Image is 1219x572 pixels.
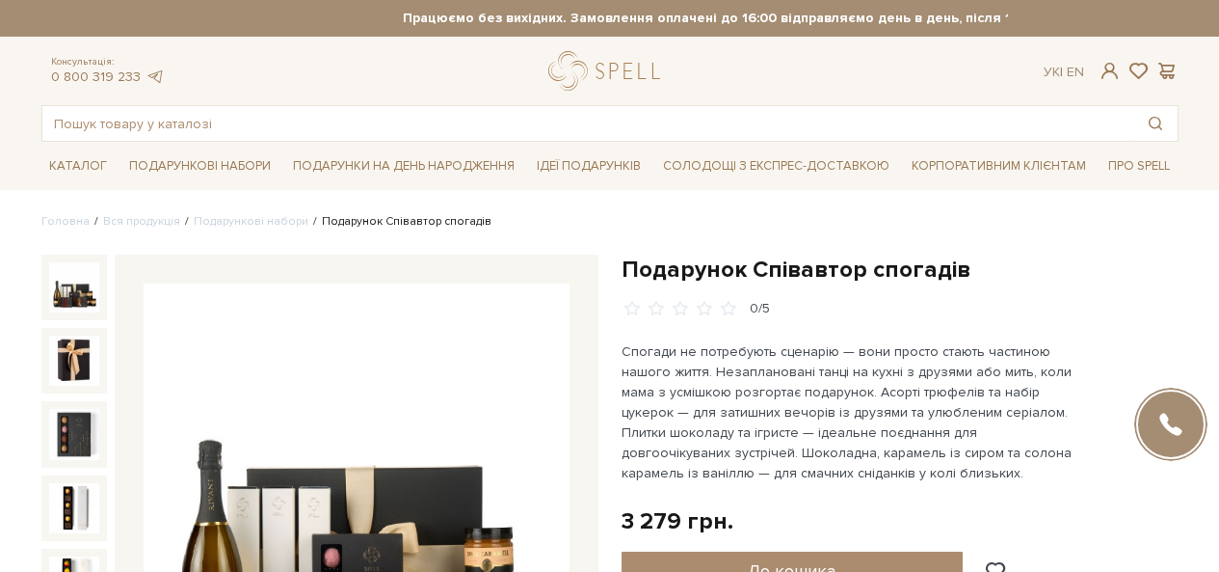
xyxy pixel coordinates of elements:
[194,214,308,229] a: Подарункові набори
[750,300,770,318] div: 0/5
[49,483,99,533] img: Подарунок Співавтор спогадів
[41,151,115,181] span: Каталог
[548,51,669,91] a: logo
[1067,64,1084,80] a: En
[529,151,649,181] span: Ідеї подарунків
[285,151,522,181] span: Подарунки на День народження
[1060,64,1063,80] span: |
[622,506,733,536] div: 3 279 грн.
[103,214,180,229] a: Вся продукція
[49,409,99,459] img: Подарунок Співавтор спогадів
[49,262,99,313] img: Подарунок Співавтор спогадів
[308,213,491,231] li: Подарунок Співавтор спогадів
[51,68,141,85] a: 0 800 319 233
[904,150,1094,182] a: Корпоративним клієнтам
[1133,106,1178,141] button: Пошук товару у каталозі
[622,255,1179,285] h1: Подарунок Співавтор спогадів
[49,336,99,386] img: Подарунок Співавтор спогадів
[51,56,165,68] span: Консультація:
[1100,151,1178,181] span: Про Spell
[655,150,897,182] a: Солодощі з експрес-доставкою
[121,151,278,181] span: Подарункові набори
[1044,64,1084,81] div: Ук
[42,106,1133,141] input: Пошук товару у каталозі
[622,341,1073,483] p: Спогади не потребують сценарію — вони просто стають частиною нашого життя. Незаплановані танці на...
[146,68,165,85] a: telegram
[41,214,90,229] a: Головна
